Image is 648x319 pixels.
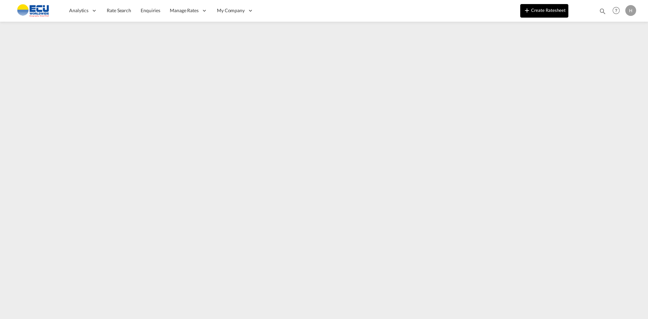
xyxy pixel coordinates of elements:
span: Rate Search [107,7,131,13]
button: icon-plus 400-fgCreate Ratesheet [520,4,568,18]
span: Enquiries [141,7,160,13]
span: Manage Rates [170,7,199,14]
div: Help [610,5,625,17]
md-icon: icon-plus 400-fg [523,6,531,14]
div: H [625,5,636,16]
span: My Company [217,7,245,14]
span: Analytics [69,7,88,14]
md-icon: icon-magnify [599,7,606,15]
div: icon-magnify [599,7,606,18]
span: Help [610,5,622,16]
img: 6cccb1402a9411edb762cf9624ab9cda.png [10,3,56,18]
